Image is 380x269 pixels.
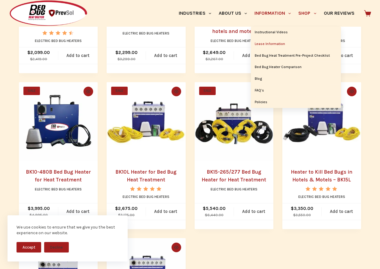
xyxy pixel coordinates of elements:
[44,242,69,253] button: Decline
[42,31,71,49] span: Rated out of 5
[115,206,138,211] bdi: 2,675.00
[58,203,98,220] a: Add to cart: “BK10-480B Bed Bug Heater for Heat Treatment”
[293,213,311,217] bdi: 3,550.00
[26,169,91,183] a: BK10-480B Bed Bug Heater for Heat Treatment
[23,87,40,95] span: SALE
[202,169,266,183] a: BK15-265/277 Bed Bug Heater for Heat Treatment
[251,73,341,85] a: Blog
[293,213,296,217] span: $
[172,87,181,96] button: Quick view toggle
[118,213,120,217] span: $
[251,97,341,108] a: Policies
[291,206,294,211] span: $
[146,203,185,220] a: Add to cart: “BK10L Heater for Bed Bug Heat Treatment”
[17,242,41,253] button: Accept
[251,27,341,38] a: Instructional Videos
[111,87,128,95] span: SALE
[205,213,223,217] bdi: 6,440.00
[172,243,181,252] button: Quick view toggle
[205,57,208,61] span: $
[84,87,93,96] button: Quick view toggle
[58,47,98,64] a: Add to cart: “Heater for Bed Bug Treatment - BBHD8”
[117,57,135,61] bdi: 3,299.00
[30,57,32,61] span: $
[322,203,361,220] a: Add to cart: “Heater to Kill Bed Bugs in Hotels & Motels - BK15L”
[115,206,118,211] span: $
[35,39,82,43] a: Electric Bed Bug Heaters
[205,57,223,61] bdi: 3,267.00
[251,85,341,96] a: FAQ’s
[203,206,226,211] bdi: 5,540.00
[203,50,206,55] span: $
[203,206,206,211] span: $
[35,187,82,191] a: Electric Bed Bug Heaters
[130,187,162,191] div: Rated 5.00 out of 5
[28,206,50,211] bdi: 3,995.00
[203,50,226,55] bdi: 2,649.00
[211,187,257,191] a: Electric Bed Bug Heaters
[306,187,338,191] div: Rated 5.00 out of 5
[115,169,177,183] a: BK10L Heater for Bed Bug Heat Treatment
[234,47,273,64] a: Add to cart: “BBHD12-265/277 Bed Bug Heater for treatments in hotels and motels”
[27,50,30,55] span: $
[146,47,185,64] a: Add to cart: “BBHD Pro7 Bed Bug Heater for Heat Treatment”
[118,213,135,217] bdi: 3,175.00
[251,50,341,61] a: Bed Bug Heat Treatment Pre-Project Checklist
[211,39,257,43] a: Electric Bed Bug Heaters
[322,47,361,64] a: Add to cart: “Best Bed Bug Heater for Hotels - BBHD12”
[29,213,32,217] span: $
[203,13,265,34] a: BBHD12-265/277 Bed Bug Heater for treatments in hotels and motels
[27,50,50,55] bdi: 2,099.00
[291,206,313,211] bdi: 3,350.00
[291,169,352,183] a: Heater to Kill Bed Bugs in Hotels & Motels – BK15L
[123,195,169,199] a: Electric Bed Bug Heaters
[130,187,162,205] span: Rated out of 5
[195,82,273,161] a: BK15-265/277 Bed Bug Heater for Heat Treatment
[306,187,338,205] span: Rated out of 5
[42,31,74,35] div: Rated 4.50 out of 5
[115,50,118,55] span: $
[117,57,120,61] span: $
[123,31,169,35] a: Electric Bed Bug Heaters
[199,87,216,95] span: SALE
[298,195,345,199] a: Electric Bed Bug Heaters
[205,213,207,217] span: $
[234,203,273,220] a: Add to cart: “BK15-265/277 Bed Bug Heater for Heat Treatment”
[107,82,185,161] a: BK10L Heater for Bed Bug Heat Treatment
[17,224,119,236] div: We use cookies to ensure that we give you the best experience on our website.
[30,57,47,61] bdi: 2,419.00
[347,87,357,96] button: Quick view toggle
[282,82,361,161] a: Heater to Kill Bed Bugs in Hotels & Motels - BK15L
[251,38,341,50] a: Lease Information
[29,213,48,217] bdi: 4,995.00
[251,61,341,73] a: Bed Bug Heater Comparison
[115,50,138,55] bdi: 2,299.00
[19,82,98,161] a: BK10-480B Bed Bug Heater for Heat Treatment
[28,206,31,211] span: $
